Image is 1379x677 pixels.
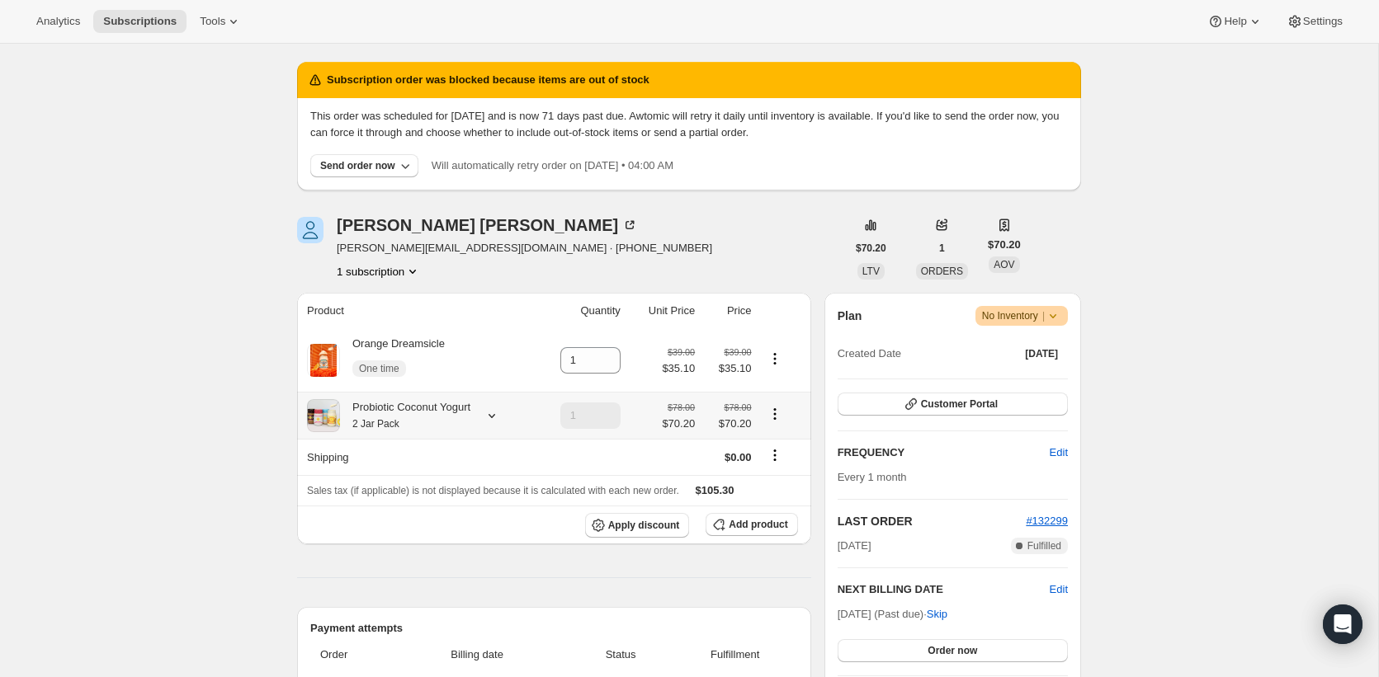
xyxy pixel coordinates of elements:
[682,646,788,663] span: Fulfillment
[988,237,1021,253] span: $70.20
[1026,515,1068,527] a: #132299
[705,360,751,377] span: $35.10
[569,646,672,663] span: Status
[297,217,323,243] span: lilibeth rodriguez
[1050,581,1068,598] button: Edit
[1050,444,1068,461] span: Edit
[838,444,1050,461] h2: FREQUENCY
[307,399,340,432] img: product img
[706,513,797,536] button: Add product
[917,601,957,628] button: Skip
[838,639,1068,662] button: Order now
[838,538,871,554] span: [DATE]
[1197,10,1273,33] button: Help
[662,416,695,432] span: $70.20
[668,347,695,357] small: $39.00
[838,608,947,620] span: [DATE] (Past due) ·
[1040,440,1078,466] button: Edit
[1042,309,1045,322] span: |
[928,644,977,657] span: Order now
[297,439,533,475] th: Shipping
[585,513,690,538] button: Apply discount
[921,266,963,277] span: ORDERS
[310,108,1068,141] p: This order was scheduled for [DATE] and is now 71 days past due. Awtomic will retry it daily unti...
[862,266,880,277] span: LTV
[310,154,418,177] button: Send order now
[1323,604,1362,644] div: Open Intercom Messenger
[626,293,700,329] th: Unit Price
[762,405,788,423] button: Product actions
[307,485,679,496] span: Sales tax (if applicable) is not displayed because it is calculated with each new order.
[337,263,421,280] button: Product actions
[103,15,177,28] span: Subscriptions
[856,242,886,255] span: $70.20
[1015,342,1068,365] button: [DATE]
[705,416,751,432] span: $70.20
[320,159,395,172] div: Send order now
[1026,513,1068,529] button: #132299
[724,347,751,357] small: $39.00
[337,240,712,256] span: [PERSON_NAME][EMAIL_ADDRESS][DOMAIN_NAME] · [PHONE_NUMBER]
[93,10,187,33] button: Subscriptions
[608,519,680,532] span: Apply discount
[340,399,470,432] div: Probiotic Coconut Yogurt
[1303,15,1343,28] span: Settings
[1025,347,1058,360] span: [DATE]
[939,242,945,255] span: 1
[982,308,1061,324] span: No Inventory
[838,308,862,324] h2: Plan
[729,518,787,531] span: Add product
[200,15,225,28] span: Tools
[838,471,907,483] span: Every 1 month
[927,606,947,623] span: Skip
[1027,539,1061,552] span: Fulfilled
[668,402,695,412] small: $78.00
[838,581,1050,598] h2: NEXT BILLING DATE
[26,10,90,33] button: Analytics
[327,72,649,88] h2: Subscription order was blocked because items are out of stock
[838,513,1027,529] h2: LAST ORDER
[1277,10,1353,33] button: Settings
[762,446,788,464] button: Shipping actions
[310,637,390,673] th: Order
[297,293,533,329] th: Product
[838,346,901,362] span: Created Date
[725,451,752,463] span: $0.00
[700,293,756,329] th: Price
[359,362,399,375] span: One time
[395,646,560,663] span: Billing date
[724,402,751,412] small: $78.00
[838,393,1068,416] button: Customer Portal
[337,217,638,233] div: [PERSON_NAME] [PERSON_NAME]
[762,350,788,368] button: Product actions
[846,237,896,260] button: $70.20
[929,237,955,260] button: 1
[533,293,626,329] th: Quantity
[190,10,252,33] button: Tools
[340,336,445,385] div: Orange Dreamsicle
[432,157,673,174] p: Will automatically retry order on [DATE] • 04:00 AM
[696,484,734,496] span: $105.30
[921,397,998,411] span: Customer Portal
[352,418,399,430] small: 2 Jar Pack
[994,259,1014,270] span: AOV
[662,360,695,377] span: $35.10
[1224,15,1246,28] span: Help
[36,15,80,28] span: Analytics
[310,620,798,637] h2: Payment attempts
